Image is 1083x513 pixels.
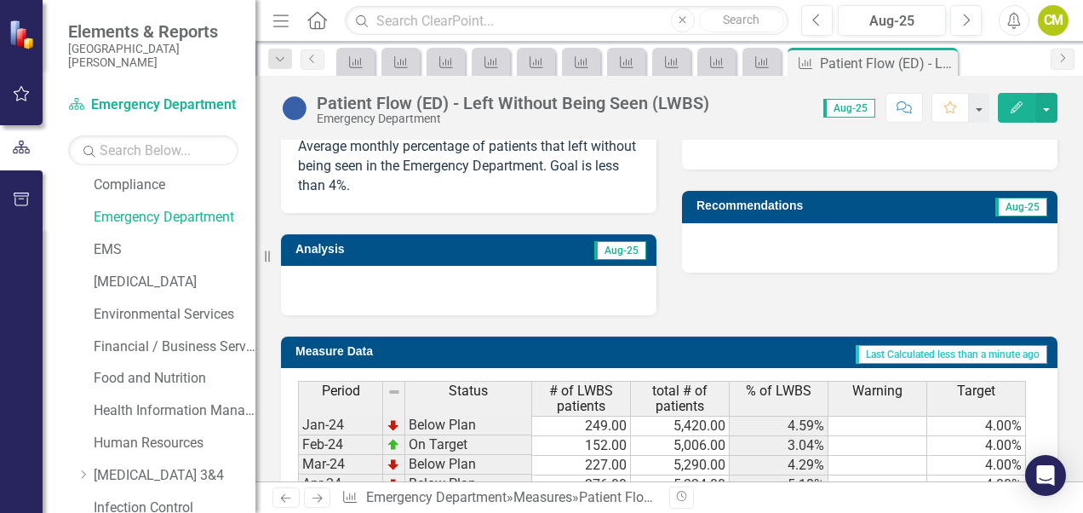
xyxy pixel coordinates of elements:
[405,475,532,494] td: Below Plan
[631,476,730,495] td: 5,324.00
[322,383,360,399] span: Period
[68,21,238,42] span: Elements & Reports
[1025,455,1066,496] div: Open Intercom Messenger
[387,458,400,471] img: TnMDeAgwAPMxUmUi88jYAAAAAElFTkSuQmCC
[387,418,400,432] img: TnMDeAgwAPMxUmUi88jYAAAAAElFTkSuQmCC
[823,99,875,118] span: Aug-25
[345,6,788,36] input: Search ClearPoint...
[532,456,631,476] td: 227.00
[94,273,255,292] a: [MEDICAL_DATA]
[295,243,464,256] h3: Analysis
[927,476,1026,495] td: 4.00%
[387,385,401,399] img: 8DAGhfEEPCf229AAAAAElFTkSuQmCC
[838,5,946,36] button: Aug-25
[532,476,631,495] td: 276.00
[1038,5,1069,36] button: CM
[995,198,1047,216] span: Aug-25
[94,208,255,228] a: Emergency Department
[9,20,38,49] img: ClearPoint Strategy
[927,456,1026,476] td: 4.00%
[536,383,627,413] span: # of LWBS patients
[579,489,887,505] div: Patient Flow (ED) - Left Without Being Seen (LWBS)
[94,176,255,195] a: Compliance
[927,436,1026,456] td: 4.00%
[856,345,1047,364] span: Last Calculated less than a minute ago
[317,112,709,125] div: Emergency Department
[405,415,532,435] td: Below Plan
[730,436,828,456] td: 3.04%
[298,475,383,494] td: Apr-24
[405,455,532,475] td: Below Plan
[298,435,383,455] td: Feb-24
[68,135,238,165] input: Search Below...
[957,383,995,399] span: Target
[699,9,784,32] button: Search
[366,489,507,505] a: Emergency Department
[820,53,954,74] div: Patient Flow (ED) - Left Without Being Seen (LWBS)
[852,383,902,399] span: Warning
[532,416,631,436] td: 249.00
[594,241,646,260] span: Aug-25
[532,436,631,456] td: 152.00
[730,476,828,495] td: 5.18%
[68,95,238,115] a: Emergency Department
[387,438,400,452] img: zOikAAAAAElFTkSuQmCC
[341,488,656,508] div: » »
[94,240,255,260] a: EMS
[94,337,255,357] a: Financial / Business Services
[281,95,308,122] img: No Information
[94,305,255,325] a: Environmental Services
[696,199,931,212] h3: Recommendations
[844,11,940,32] div: Aug-25
[723,13,759,26] span: Search
[631,456,730,476] td: 5,290.00
[295,345,511,358] h3: Measure Data
[730,416,828,436] td: 4.59%
[405,435,532,455] td: On Target
[298,137,639,196] p: Average monthly percentage of patients that left without being seen in the Emergency Department. ...
[746,383,811,399] span: % of LWBS
[631,436,730,456] td: 5,006.00
[631,416,730,436] td: 5,420.00
[94,401,255,421] a: Health Information Management
[449,383,488,399] span: Status
[387,477,400,491] img: TnMDeAgwAPMxUmUi88jYAAAAAElFTkSuQmCC
[94,466,255,486] a: [MEDICAL_DATA] 3&4
[927,416,1026,436] td: 4.00%
[94,434,255,453] a: Human Resources
[298,415,383,435] td: Jan-24
[317,94,709,112] div: Patient Flow (ED) - Left Without Being Seen (LWBS)
[730,456,828,476] td: 4.29%
[298,455,383,475] td: Mar-24
[513,489,572,505] a: Measures
[634,383,725,413] span: total # of patients
[94,369,255,389] a: Food and Nutrition
[68,42,238,70] small: [GEOGRAPHIC_DATA][PERSON_NAME]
